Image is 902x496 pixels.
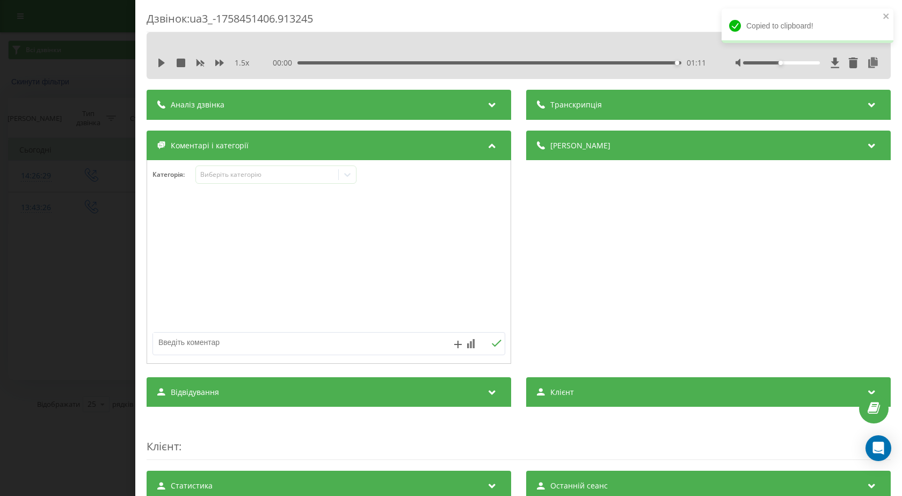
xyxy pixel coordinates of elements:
[675,61,679,65] div: Accessibility label
[152,171,195,178] h4: Категорія :
[171,99,224,110] span: Аналіз дзвінка
[147,11,891,32] div: Дзвінок : ua3_-1758451406.913245
[550,140,610,151] span: [PERSON_NAME]
[779,61,783,65] div: Accessibility label
[687,57,706,68] span: 01:11
[550,387,574,398] span: Клієнт
[171,480,213,491] span: Статистика
[865,435,891,461] div: Open Intercom Messenger
[235,57,249,68] span: 1.5 x
[550,480,608,491] span: Останній сеанс
[171,387,219,398] span: Відвідування
[200,170,334,179] div: Виберіть категорію
[722,9,893,43] div: Copied to clipboard!
[147,439,179,454] span: Клієнт
[883,12,890,22] button: close
[273,57,297,68] span: 00:00
[550,99,602,110] span: Транскрипція
[147,418,891,460] div: :
[171,140,249,151] span: Коментарі і категорії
